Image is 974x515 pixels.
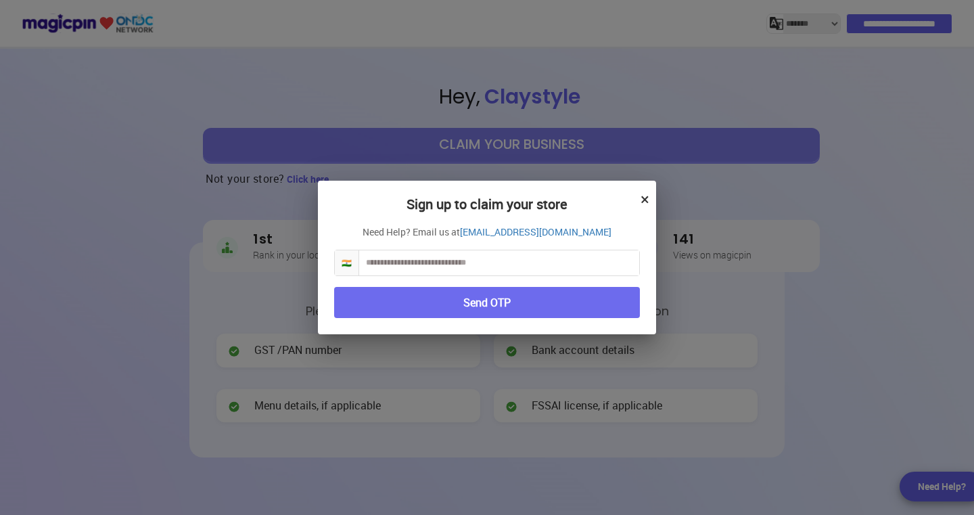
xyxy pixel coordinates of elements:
[641,187,649,210] button: ×
[335,250,359,275] span: 🇮🇳
[334,197,640,225] h2: Sign up to claim your store
[334,225,640,239] p: Need Help? Email us at
[334,287,640,319] button: Send OTP
[460,225,611,239] a: [EMAIL_ADDRESS][DOMAIN_NAME]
